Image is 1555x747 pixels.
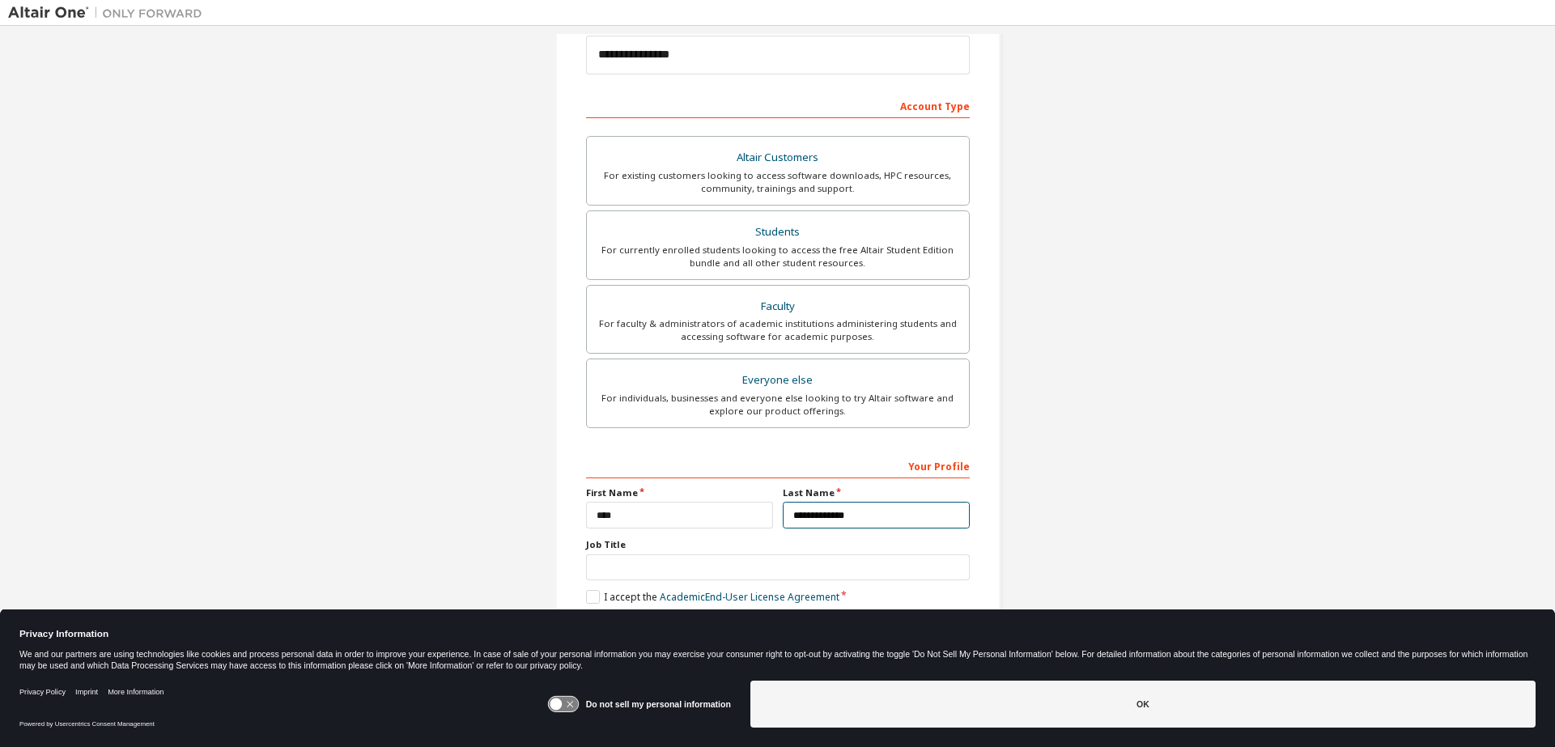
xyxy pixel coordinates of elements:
div: Students [597,221,959,244]
div: Faculty [597,295,959,318]
label: Job Title [586,538,970,551]
label: I accept the [586,590,839,604]
div: For faculty & administrators of academic institutions administering students and accessing softwa... [597,317,959,343]
div: Account Type [586,92,970,118]
label: First Name [586,486,773,499]
div: For individuals, businesses and everyone else looking to try Altair software and explore our prod... [597,392,959,418]
div: Altair Customers [597,146,959,169]
div: Everyone else [597,369,959,392]
div: Your Profile [586,452,970,478]
label: Last Name [783,486,970,499]
img: Altair One [8,5,210,21]
div: For currently enrolled students looking to access the free Altair Student Edition bundle and all ... [597,244,959,270]
div: For existing customers looking to access software downloads, HPC resources, community, trainings ... [597,169,959,195]
a: Academic End-User License Agreement [660,590,839,604]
